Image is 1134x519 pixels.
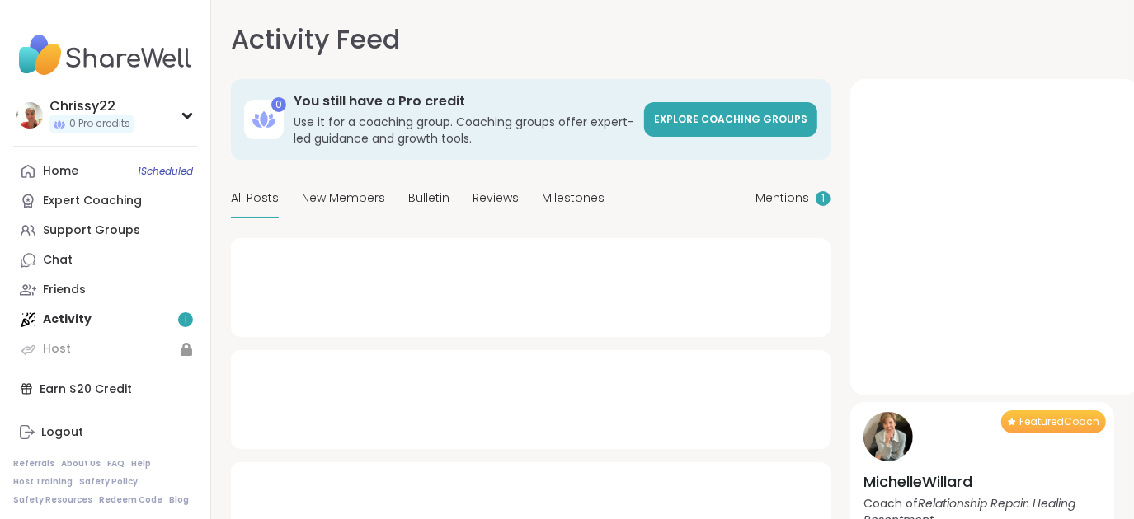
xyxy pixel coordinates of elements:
[79,476,138,488] a: Safety Policy
[13,418,197,447] a: Logout
[294,114,634,147] h3: Use it for a coaching group. Coaching groups offer expert-led guidance and growth tools.
[43,282,86,298] div: Friends
[473,189,519,207] span: Reviews
[755,189,809,207] span: Mentions
[13,275,197,305] a: Friends
[294,92,634,110] h3: You still have a Pro credit
[107,458,125,470] a: FAQ
[13,334,197,364] a: Host
[13,216,197,245] a: Support Groups
[169,494,189,506] a: Blog
[16,102,43,129] img: Chrissy22
[542,189,605,207] span: Milestones
[408,189,449,207] span: Bulletin
[43,222,140,239] div: Support Groups
[863,471,1101,492] h4: MichelleWillard
[131,458,151,470] a: Help
[644,102,817,137] a: Explore Coaching Groups
[138,165,193,178] span: 1 Scheduled
[13,26,197,84] img: ShareWell Nav Logo
[13,186,197,216] a: Expert Coaching
[863,412,913,461] img: MichelleWillard
[13,494,92,506] a: Safety Resources
[654,112,807,126] span: Explore Coaching Groups
[41,424,83,441] div: Logout
[13,374,197,404] div: Earn $20 Credit
[43,341,71,358] div: Host
[821,192,825,206] span: 1
[43,163,78,180] div: Home
[302,189,385,207] span: New Members
[69,117,130,131] span: 0 Pro credits
[43,252,73,269] div: Chat
[13,458,54,470] a: Referrals
[13,157,197,186] a: Home1Scheduled
[61,458,101,470] a: About Us
[49,97,134,115] div: Chrissy22
[231,20,400,59] h1: Activity Feed
[99,494,162,506] a: Redeem Code
[1019,415,1099,428] span: Featured Coach
[271,97,286,112] div: 0
[43,193,142,209] div: Expert Coaching
[13,476,73,488] a: Host Training
[231,189,279,207] span: All Posts
[13,245,197,275] a: Chat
